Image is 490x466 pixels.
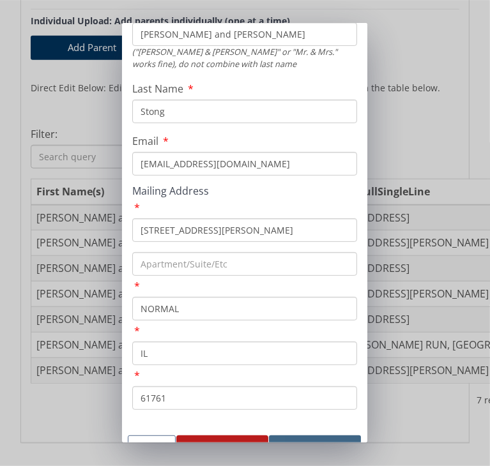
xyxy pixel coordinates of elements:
[132,218,357,242] input: Street
[132,46,357,70] div: ("[PERSON_NAME] & [PERSON_NAME]" or "Mr. & Mrs." works fine), do not combine with last name
[132,82,183,96] span: Last Name
[128,435,176,460] button: Cancel
[132,252,357,276] input: Apartment/Suite/Etc
[176,435,268,460] button: Delete
[132,186,357,197] h4: Mailing Address
[132,297,357,320] input: City
[132,134,158,148] span: Email
[269,435,361,460] button: Update
[132,386,357,410] input: Zip
[132,342,357,365] input: State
